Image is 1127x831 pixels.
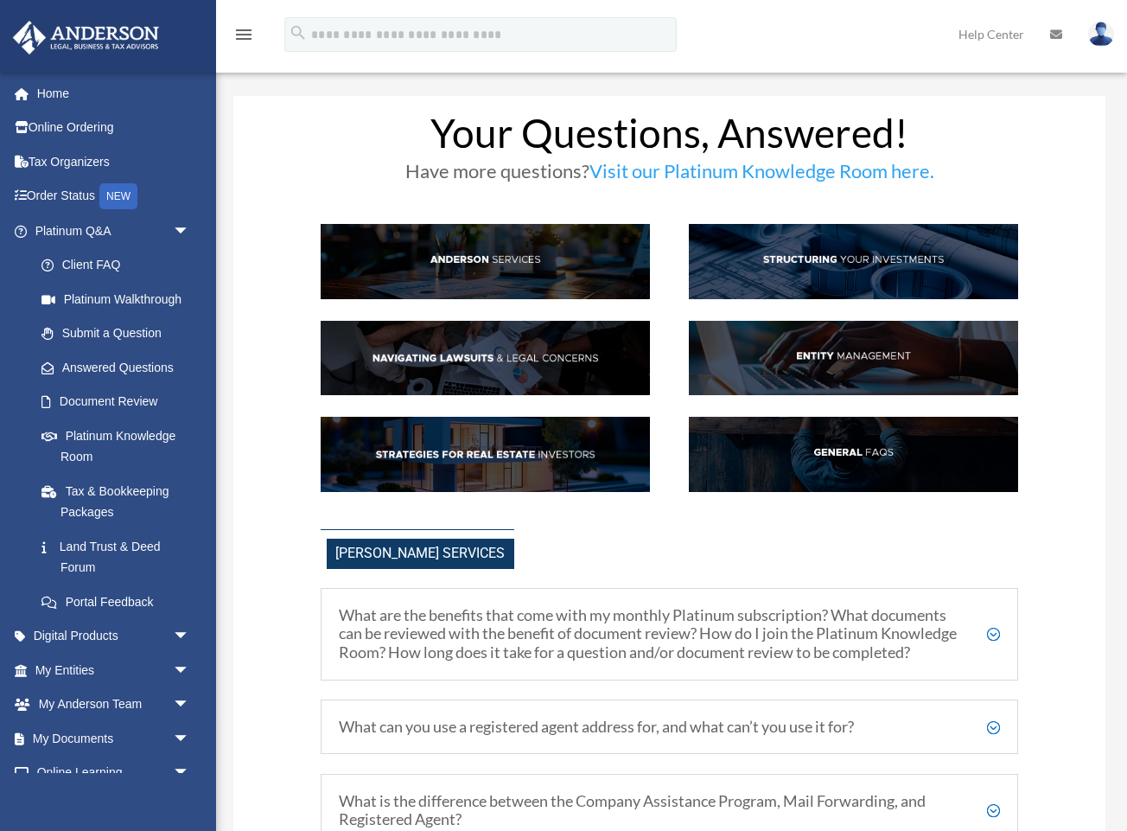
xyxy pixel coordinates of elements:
[24,350,216,385] a: Answered Questions
[589,159,934,191] a: Visit our Platinum Knowledge Room here.
[233,30,254,45] a: menu
[24,282,216,316] a: Platinum Walkthrough
[321,224,650,298] img: AndServ_hdr
[689,417,1018,491] img: GenFAQ_hdr
[321,162,1018,189] h3: Have more questions?
[8,21,164,54] img: Anderson Advisors Platinum Portal
[327,539,514,569] span: [PERSON_NAME] Services
[321,417,650,491] img: StratsRE_hdr
[24,248,207,283] a: Client FAQ
[339,718,1000,737] h5: What can you use a registered agent address for, and what can’t you use it for?
[12,687,216,722] a: My Anderson Teamarrow_drop_down
[24,385,216,419] a: Document Review
[12,76,216,111] a: Home
[289,23,308,42] i: search
[173,214,207,249] span: arrow_drop_down
[24,316,216,351] a: Submit a Question
[173,619,207,655] span: arrow_drop_down
[99,183,137,209] div: NEW
[173,756,207,791] span: arrow_drop_down
[12,144,216,179] a: Tax Organizers
[12,111,216,145] a: Online Ordering
[1088,22,1114,47] img: User Pic
[24,585,216,619] a: Portal Feedback
[24,419,216,474] a: Platinum Knowledge Room
[12,179,216,214] a: Order StatusNEW
[321,321,650,395] img: NavLaw_hdr
[689,321,1018,395] img: EntManag_hdr
[24,474,216,529] a: Tax & Bookkeeping Packages
[24,529,216,585] a: Land Trust & Deed Forum
[233,24,254,45] i: menu
[173,653,207,688] span: arrow_drop_down
[689,224,1018,298] img: StructInv_hdr
[12,619,216,654] a: Digital Productsarrow_drop_down
[12,214,216,248] a: Platinum Q&Aarrow_drop_down
[173,687,207,723] span: arrow_drop_down
[12,653,216,687] a: My Entitiesarrow_drop_down
[339,606,1000,662] h5: What are the benefits that come with my monthly Platinum subscription? What documents can be revi...
[339,792,1000,829] h5: What is the difference between the Company Assistance Program, Mail Forwarding, and Registered Ag...
[12,756,216,790] a: Online Learningarrow_drop_down
[321,113,1018,162] h1: Your Questions, Answered!
[173,721,207,757] span: arrow_drop_down
[12,721,216,756] a: My Documentsarrow_drop_down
